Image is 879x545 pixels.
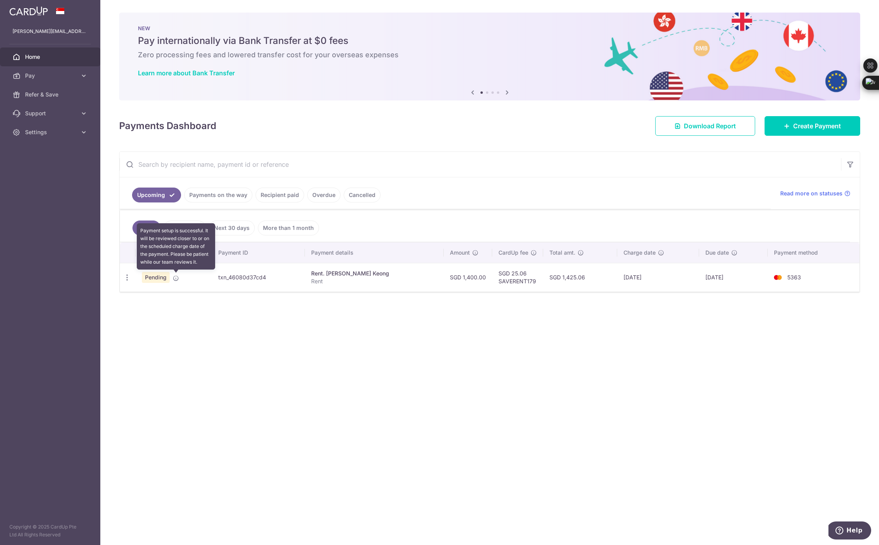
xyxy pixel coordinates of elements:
th: Payment details [305,242,444,263]
td: SGD 1,425.06 [543,263,617,292]
iframe: Opens a widget where you can find more information [828,521,871,541]
a: All [132,221,161,235]
h6: Zero processing fees and lowered transfer cost for your overseas expenses [138,50,841,60]
img: Bank Card [770,273,786,282]
span: Amount [450,249,470,257]
h4: Payments Dashboard [119,119,216,133]
span: Pay [25,72,77,80]
span: 5363 [787,274,801,281]
a: Recipient paid [256,188,304,202]
span: Due date [705,249,729,257]
th: Payment ID [212,242,305,263]
span: Read more on statuses [780,190,843,197]
a: Overdue [307,188,341,202]
a: Cancelled [344,188,381,202]
img: CardUp [9,6,48,16]
span: Support [25,109,77,117]
span: Charge date [623,249,656,257]
input: Search by recipient name, payment id or reference [120,152,841,177]
a: Read more on statuses [780,190,850,197]
span: Create Payment [793,121,841,131]
div: Payment setup is successful. It will be reviewed closer to or on the scheduled charge date of the... [137,223,215,270]
h5: Pay internationally via Bank Transfer at $0 fees [138,35,841,47]
td: SGD 25.06 SAVERENT179 [492,263,543,292]
img: Bank transfer banner [119,13,860,100]
td: [DATE] [617,263,699,292]
td: SGD 1,400.00 [444,263,492,292]
span: Pending [142,272,170,283]
a: More than 1 month [258,221,319,235]
a: Download Report [655,116,755,136]
span: Settings [25,128,77,136]
a: Learn more about Bank Transfer [138,69,235,77]
th: Payment method [768,242,859,263]
a: Create Payment [765,116,860,136]
a: Upcoming [132,188,181,202]
td: txn_46080d37cd4 [212,263,305,292]
span: CardUp fee [498,249,528,257]
td: [DATE] [699,263,768,292]
span: Refer & Save [25,91,77,98]
span: Total amt. [549,249,575,257]
a: Next 30 days [209,221,255,235]
span: Download Report [684,121,736,131]
span: Home [25,53,77,61]
div: Rent. [PERSON_NAME] Keong [311,270,438,277]
p: NEW [138,25,841,31]
p: Rent [311,277,438,285]
p: [PERSON_NAME][EMAIL_ADDRESS][DOMAIN_NAME] [13,27,88,35]
a: Payments on the way [184,188,252,202]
